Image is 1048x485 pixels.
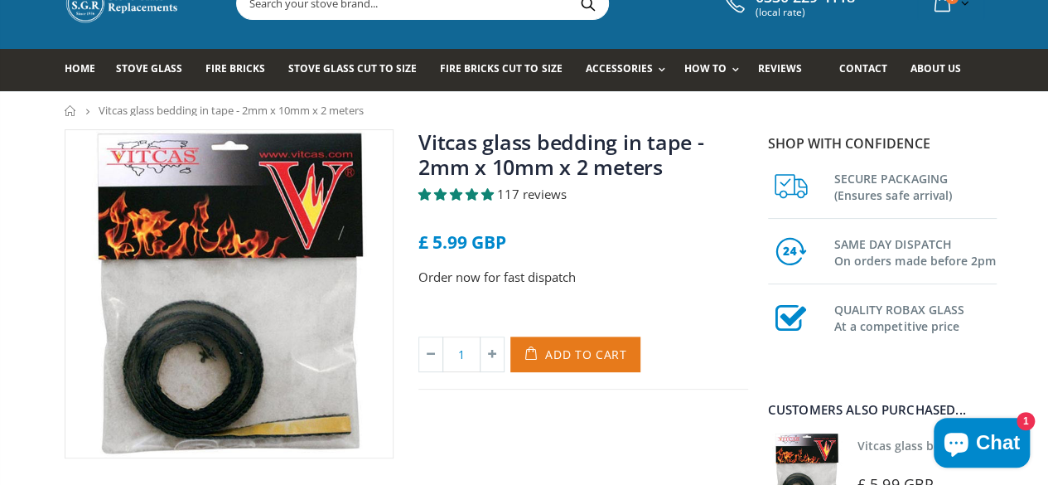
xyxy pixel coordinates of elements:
span: Accessories [585,61,652,75]
a: Contact [838,49,899,91]
span: £ 5.99 GBP [418,230,506,254]
p: Order now for fast dispatch [418,268,748,287]
span: Fire Bricks [205,61,265,75]
span: Stove Glass [116,61,182,75]
a: Fire Bricks Cut To Size [440,49,574,91]
span: 4.85 stars [418,186,497,202]
span: About us [910,61,960,75]
a: Reviews [758,49,814,91]
button: Add to Cart [510,337,640,372]
span: (local rate) [756,7,855,18]
a: How To [684,49,747,91]
a: Home [65,105,77,116]
a: About us [910,49,973,91]
h3: QUALITY ROBAX GLASS At a competitive price [834,298,997,335]
img: vitcas-stove-tape-self-adhesive-black_800x_crop_center.jpg [65,130,394,458]
h3: SECURE PACKAGING (Ensures safe arrival) [834,167,997,204]
span: Home [65,61,95,75]
span: Add to Cart [545,347,627,362]
a: Home [65,49,108,91]
span: Fire Bricks Cut To Size [440,61,562,75]
inbox-online-store-chat: Shopify online store chat [929,418,1035,472]
span: Stove Glass Cut To Size [288,61,417,75]
a: Accessories [585,49,673,91]
span: Vitcas glass bedding in tape - 2mm x 10mm x 2 meters [99,103,364,118]
span: Reviews [758,61,802,75]
a: Stove Glass [116,49,195,91]
span: Contact [838,61,886,75]
span: How To [684,61,727,75]
a: Vitcas glass bedding in tape - 2mm x 10mm x 2 meters [418,128,704,181]
h3: SAME DAY DISPATCH On orders made before 2pm [834,233,997,269]
a: Fire Bricks [205,49,278,91]
div: Customers also purchased... [768,404,997,416]
span: 117 reviews [497,186,567,202]
p: Shop with confidence [768,133,997,153]
a: Stove Glass Cut To Size [288,49,429,91]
